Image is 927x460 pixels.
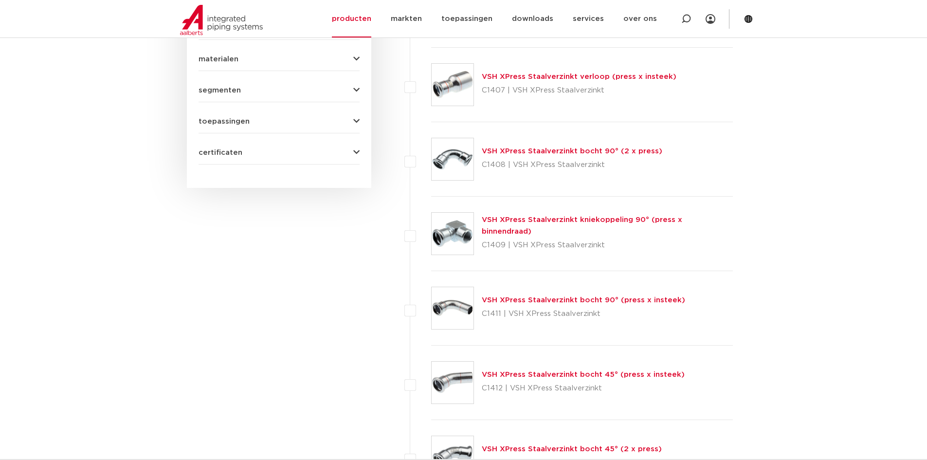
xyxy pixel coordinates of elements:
[482,238,733,253] p: C1409 | VSH XPress Staalverzinkt
[199,118,360,125] button: toepassingen
[482,147,662,155] a: VSH XPress Staalverzinkt bocht 90° (2 x press)
[482,296,685,304] a: VSH XPress Staalverzinkt bocht 90° (press x insteek)
[482,445,662,453] a: VSH XPress Staalverzinkt bocht 45° (2 x press)
[482,73,676,80] a: VSH XPress Staalverzinkt verloop (press x insteek)
[199,118,250,125] span: toepassingen
[482,371,685,378] a: VSH XPress Staalverzinkt bocht 45° (press x insteek)
[482,381,685,396] p: C1412 | VSH XPress Staalverzinkt
[199,55,360,63] button: materialen
[482,83,676,98] p: C1407 | VSH XPress Staalverzinkt
[199,55,238,63] span: materialen
[432,64,473,106] img: Thumbnail for VSH XPress Staalverzinkt verloop (press x insteek)
[199,149,242,156] span: certificaten
[482,216,682,235] a: VSH XPress Staalverzinkt kniekoppeling 90° (press x binnendraad)
[432,138,473,180] img: Thumbnail for VSH XPress Staalverzinkt bocht 90° (2 x press)
[199,87,360,94] button: segmenten
[432,213,473,255] img: Thumbnail for VSH XPress Staalverzinkt kniekoppeling 90° (press x binnendraad)
[199,149,360,156] button: certificaten
[482,306,685,322] p: C1411 | VSH XPress Staalverzinkt
[199,87,241,94] span: segmenten
[432,362,473,404] img: Thumbnail for VSH XPress Staalverzinkt bocht 45° (press x insteek)
[432,287,473,329] img: Thumbnail for VSH XPress Staalverzinkt bocht 90° (press x insteek)
[482,157,662,173] p: C1408 | VSH XPress Staalverzinkt
[706,8,715,30] div: my IPS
